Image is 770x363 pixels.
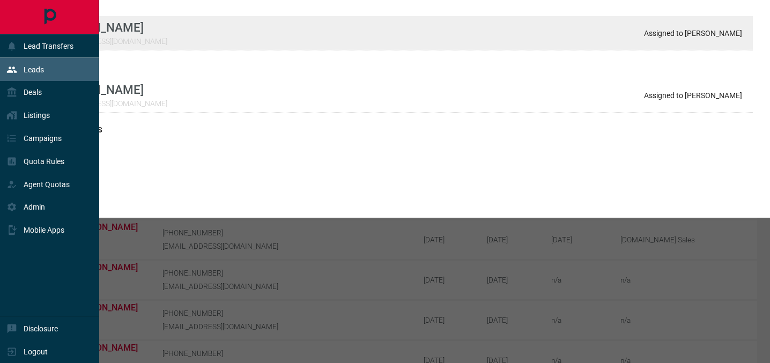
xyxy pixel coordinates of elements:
[51,99,167,108] p: [EMAIL_ADDRESS][DOMAIN_NAME]
[644,91,742,100] p: Assigned to [PERSON_NAME]
[644,29,742,38] p: Assigned to [PERSON_NAME]
[51,83,167,97] p: [PERSON_NAME]
[41,125,753,134] h3: phone matches
[51,20,167,34] p: [PERSON_NAME]
[51,37,167,46] p: [EMAIL_ADDRESS][DOMAIN_NAME]
[41,1,753,10] h3: name matches
[41,171,753,180] h3: id matches
[41,63,753,72] h3: email matches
